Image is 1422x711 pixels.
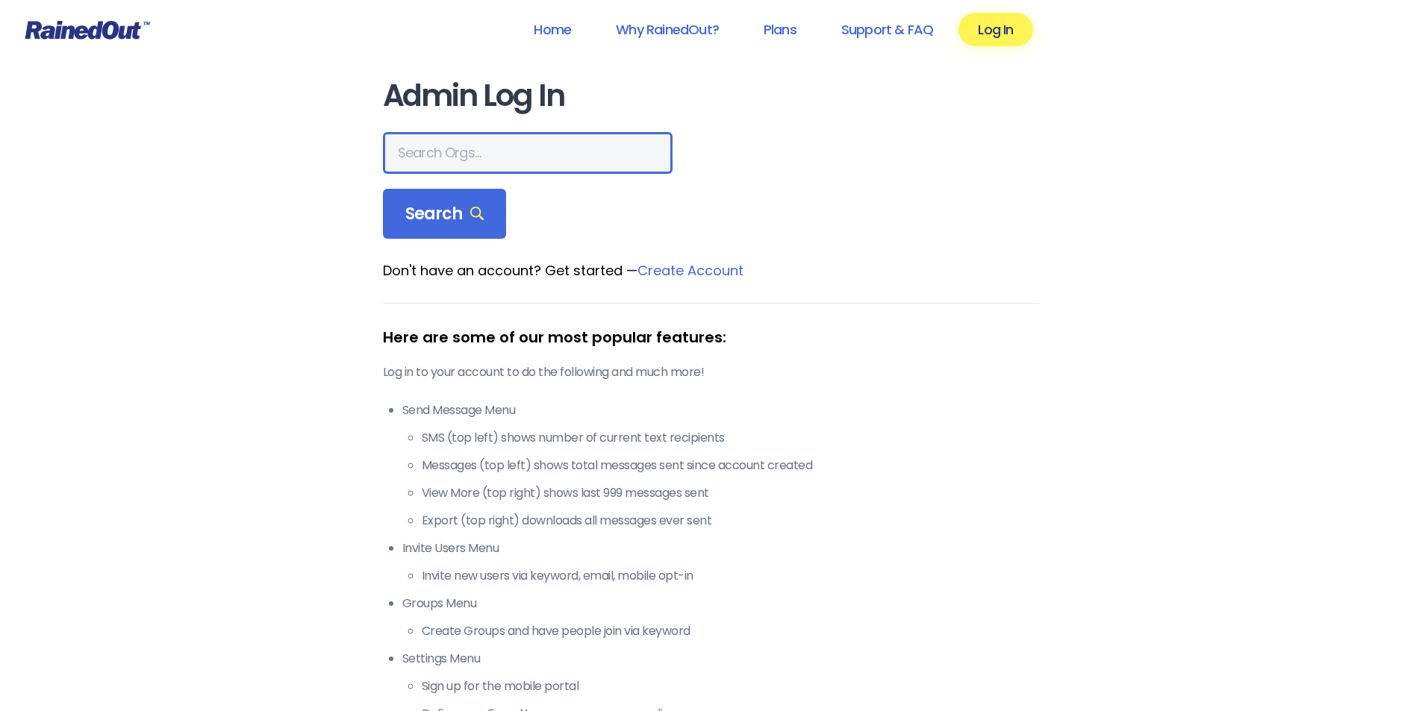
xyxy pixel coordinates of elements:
li: Messages (top left) shows total messages sent since account created [422,457,1040,474]
a: Why RainedOut? [596,13,738,46]
li: Groups Menu [402,595,1040,640]
li: Invite Users Menu [402,539,1040,585]
li: Export (top right) downloads all messages ever sent [422,512,1040,530]
div: Here are some of our most popular features: [383,326,1040,348]
input: Search Orgs… [383,132,673,174]
a: Create Account [637,261,743,280]
span: Search [405,204,484,225]
a: Log In [958,13,1032,46]
li: Sign up for the mobile portal [422,677,1040,695]
a: Plans [744,13,816,46]
li: Invite new users via keyword, email, mobile opt-in [422,567,1040,585]
li: SMS (top left) shows number of current text recipients [422,429,1040,447]
p: Log in to your account to do the following and much more! [383,363,1040,381]
li: Send Message Menu [402,401,1040,530]
li: View More (top right) shows last 999 messages sent [422,484,1040,502]
div: Search [383,189,507,239]
a: Support & FAQ [822,13,952,46]
h1: Admin Log In [383,79,1040,113]
li: Create Groups and have people join via keyword [422,622,1040,640]
a: Home [514,13,590,46]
